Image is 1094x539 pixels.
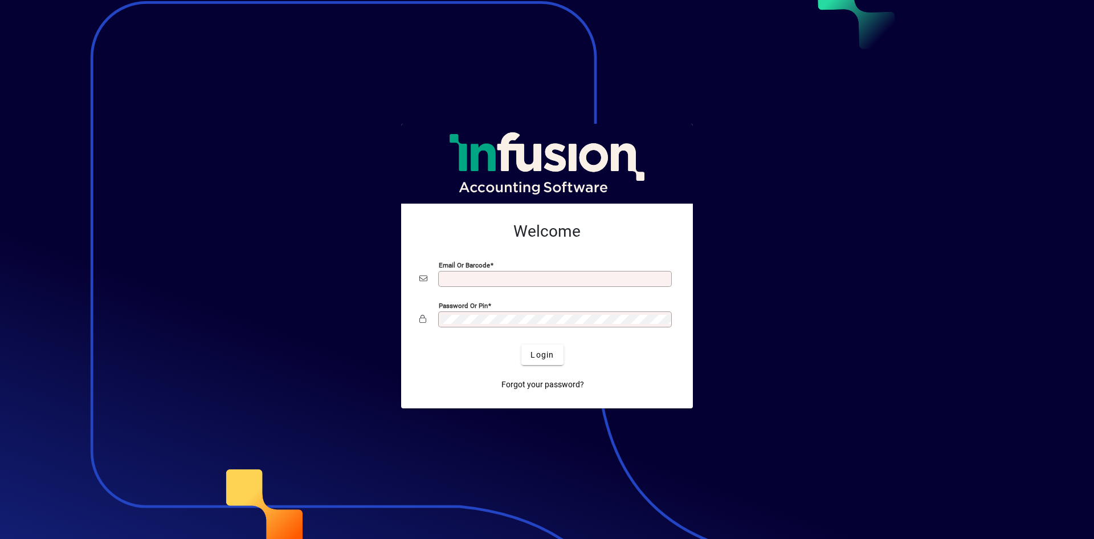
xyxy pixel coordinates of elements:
[439,261,490,269] mat-label: Email or Barcode
[497,374,589,395] a: Forgot your password?
[501,379,584,391] span: Forgot your password?
[439,302,488,310] mat-label: Password or Pin
[419,222,675,241] h2: Welcome
[521,345,563,365] button: Login
[530,349,554,361] span: Login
